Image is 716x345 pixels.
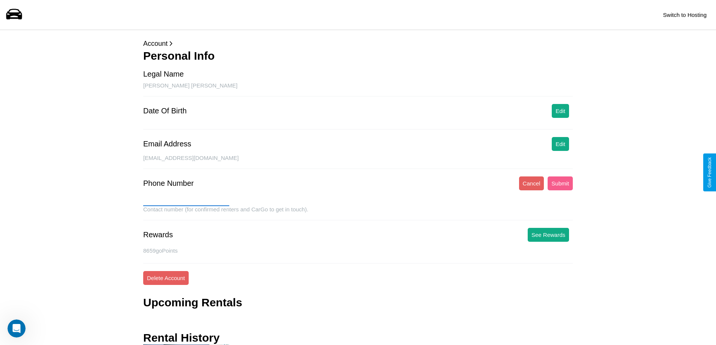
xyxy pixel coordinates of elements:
h3: Personal Info [143,50,573,62]
div: Date Of Birth [143,107,187,115]
button: Cancel [519,176,544,190]
h3: Upcoming Rentals [143,296,242,309]
div: Contact number (for confirmed renters and CarGo to get in touch). [143,206,573,220]
button: See Rewards [528,228,569,242]
p: 8659 goPoints [143,246,573,256]
button: Switch to Hosting [659,8,710,22]
div: Email Address [143,140,191,148]
p: Account [143,38,573,50]
button: Edit [552,104,569,118]
div: Legal Name [143,70,184,78]
div: Rewards [143,231,173,239]
div: [EMAIL_ADDRESS][DOMAIN_NAME] [143,155,573,169]
button: Edit [552,137,569,151]
button: Delete Account [143,271,189,285]
h3: Rental History [143,331,219,344]
iframe: Intercom live chat [8,319,26,337]
div: Give Feedback [707,157,712,188]
div: [PERSON_NAME] [PERSON_NAME] [143,82,573,96]
div: Phone Number [143,179,194,188]
button: Submit [548,176,573,190]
